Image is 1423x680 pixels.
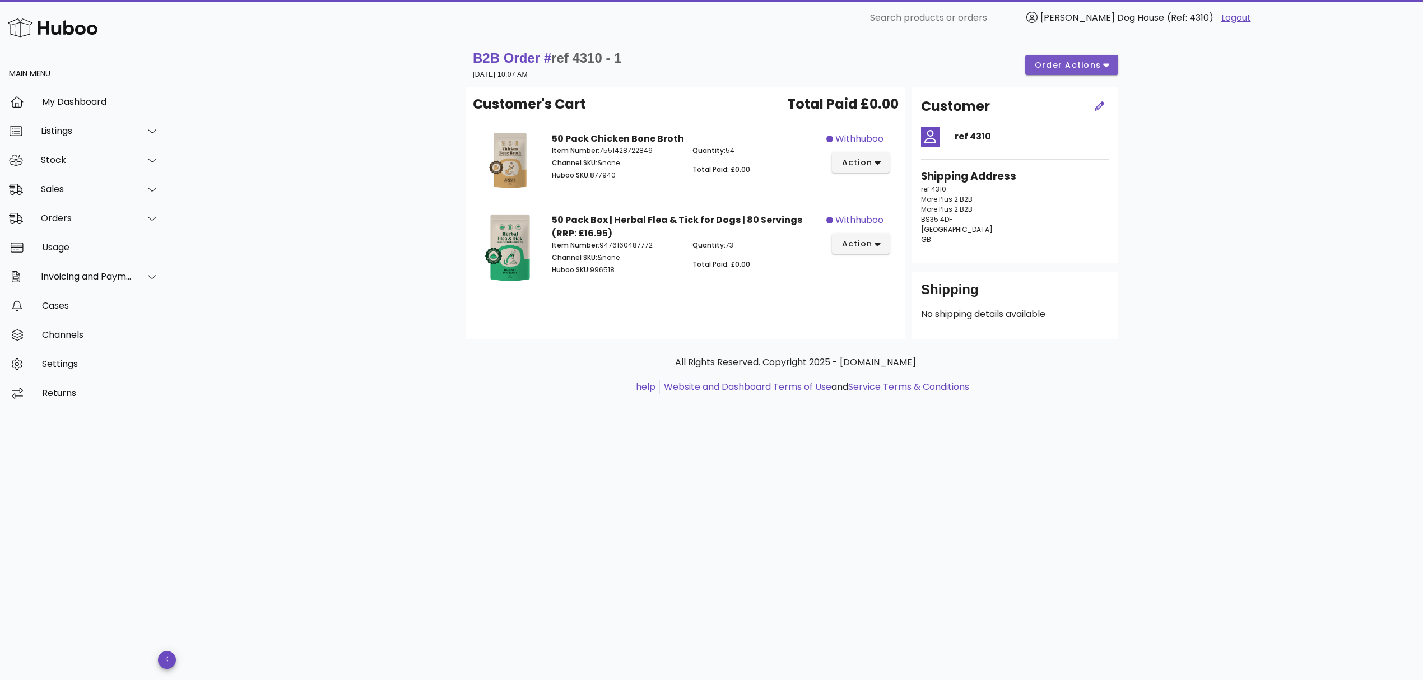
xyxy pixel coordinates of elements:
[41,155,132,165] div: Stock
[473,50,621,66] strong: B2B Order #
[664,380,831,393] a: Website and Dashboard Terms of Use
[8,16,97,40] img: Huboo Logo
[921,215,952,224] span: BS35 4DF
[832,234,890,254] button: action
[552,170,590,180] span: Huboo SKU:
[41,271,132,282] div: Invoicing and Payments
[921,235,931,244] span: GB
[42,329,159,340] div: Channels
[841,238,872,250] span: action
[921,308,1109,321] p: No shipping details available
[692,146,726,155] span: Quantity:
[636,380,655,393] a: help
[787,94,899,114] span: Total Paid £0.00
[41,213,132,223] div: Orders
[835,132,883,146] span: withhuboo
[835,213,883,227] span: withhuboo
[921,184,946,194] span: ref 4310
[552,240,599,250] span: Item Number:
[921,169,1109,184] h3: Shipping Address
[841,157,872,169] span: action
[1167,11,1213,24] span: (Ref: 4310)
[475,356,1116,369] p: All Rights Reserved. Copyright 2025 - [DOMAIN_NAME]
[552,253,679,263] p: &none
[42,358,159,369] div: Settings
[921,225,993,234] span: [GEOGRAPHIC_DATA]
[955,130,1109,143] h4: ref 4310
[552,146,599,155] span: Item Number:
[42,242,159,253] div: Usage
[42,388,159,398] div: Returns
[552,158,679,168] p: &none
[692,259,750,269] span: Total Paid: £0.00
[482,213,538,282] img: Product Image
[552,253,597,262] span: Channel SKU:
[1025,55,1118,75] button: order actions
[552,158,597,167] span: Channel SKU:
[552,213,802,240] strong: 50 Pack Box | Herbal Flea & Tick for Dogs | 80 Servings (RRP: £16.95)
[921,204,973,214] span: More Plus 2 B2B
[552,265,679,275] p: 996518
[921,96,990,117] h2: Customer
[552,265,590,274] span: Huboo SKU:
[42,300,159,311] div: Cases
[552,170,679,180] p: 877940
[1040,11,1164,24] span: [PERSON_NAME] Dog House
[473,94,585,114] span: Customer's Cart
[1221,11,1251,25] a: Logout
[921,281,1109,308] div: Shipping
[552,132,684,145] strong: 50 Pack Chicken Bone Broth
[1034,59,1101,71] span: order actions
[551,50,621,66] span: ref 4310 - 1
[660,380,969,394] li: and
[692,240,820,250] p: 73
[42,96,159,107] div: My Dashboard
[473,71,528,78] small: [DATE] 10:07 AM
[482,132,538,189] img: Product Image
[552,240,679,250] p: 9476160487772
[832,152,890,173] button: action
[848,380,969,393] a: Service Terms & Conditions
[552,146,679,156] p: 7551428722846
[692,240,726,250] span: Quantity:
[692,146,820,156] p: 54
[41,184,132,194] div: Sales
[41,125,132,136] div: Listings
[692,165,750,174] span: Total Paid: £0.00
[921,194,973,204] span: More Plus 2 B2B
